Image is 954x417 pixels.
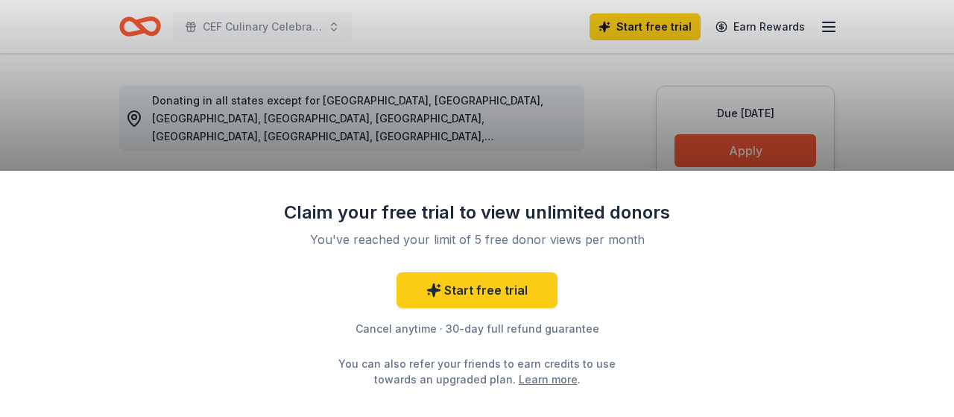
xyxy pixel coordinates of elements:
[283,201,671,225] div: Claim your free trial to view unlimited donors
[519,371,578,387] a: Learn more
[283,320,671,338] div: Cancel anytime · 30-day full refund guarantee
[301,231,653,248] div: You've reached your limit of 5 free donor views per month
[397,272,557,308] a: Start free trial
[325,356,629,387] div: You can also refer your friends to earn credits to use towards an upgraded plan. .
